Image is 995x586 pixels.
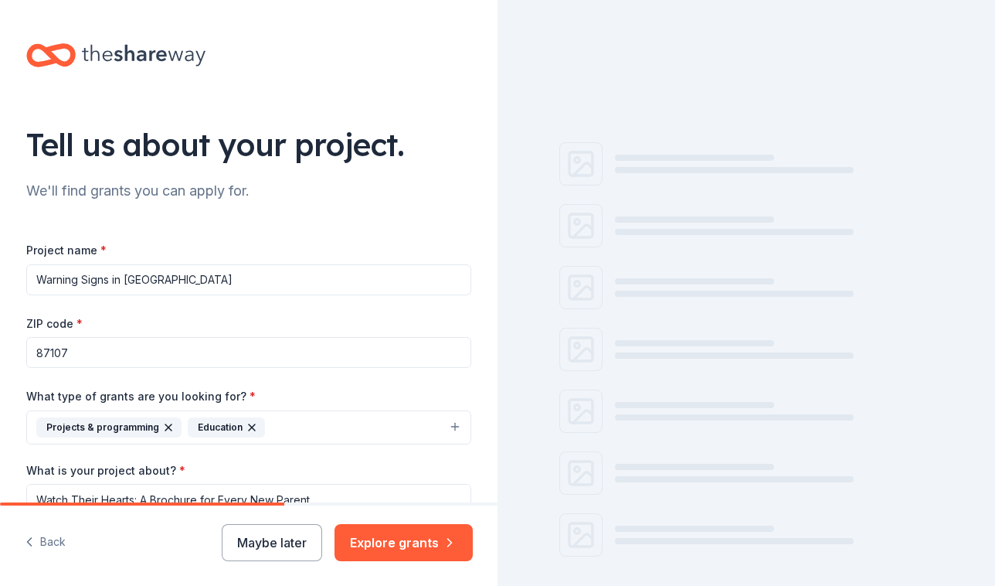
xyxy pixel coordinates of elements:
[26,316,83,332] label: ZIP code
[334,524,473,561] button: Explore grants
[26,123,471,166] div: Tell us about your project.
[188,417,265,438] div: Education
[26,264,471,295] input: After school program
[222,524,322,561] button: Maybe later
[26,463,185,479] label: What is your project about?
[26,337,471,368] input: 12345 (U.S. only)
[26,179,471,203] div: We'll find grants you can apply for.
[26,389,256,404] label: What type of grants are you looking for?
[25,526,66,559] button: Back
[26,411,471,445] button: Projects & programmingEducation
[26,243,107,258] label: Project name
[36,417,182,438] div: Projects & programming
